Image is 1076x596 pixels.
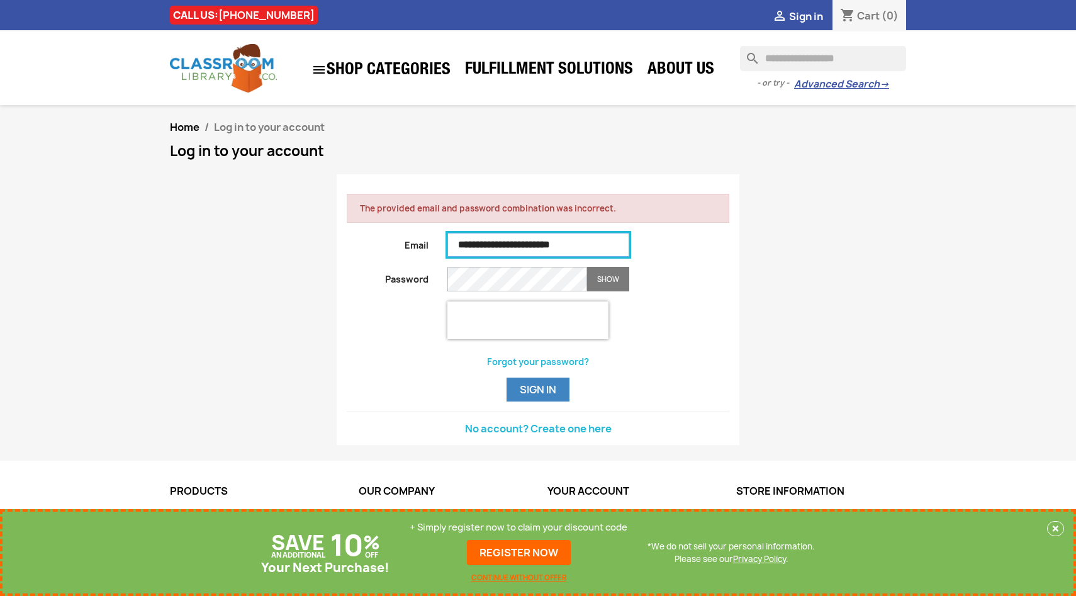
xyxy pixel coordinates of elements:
[170,120,199,134] a: Home
[170,143,906,159] h1: Log in to your account
[733,553,786,565] a: Privacy Policy
[471,571,566,584] a: CONTINUE WITHOUT OFFER
[359,507,483,519] a: Terms and conditions of use
[261,561,389,574] p: Your Next Purchase!
[587,267,629,291] button: Show
[789,9,823,23] span: Sign in
[363,536,380,549] p: %
[365,549,378,561] p: OFF
[736,486,906,497] p: Store information
[218,8,315,22] a: [PHONE_NUMBER]
[547,484,629,498] a: Your account
[305,56,457,84] a: SHOP CATEGORIES
[170,6,318,25] div: CALL US:
[347,194,729,223] li: The provided email and password combination was incorrect.
[337,233,438,252] label: Email
[170,486,340,497] p: Products
[330,539,363,551] p: 10
[857,9,880,23] span: Cart
[736,507,906,595] div: Classroom Library Company [STREET_ADDRESS] [GEOGRAPHIC_DATA][US_STATE] [GEOGRAPHIC_DATA] CALL US:...
[459,58,639,83] a: Fulfillment Solutions
[410,521,627,534] p: + Simply register now to claim your discount code
[1047,521,1064,536] button: Close
[337,267,438,286] label: Password
[547,507,578,519] a: Sign in
[271,549,325,561] p: AN ADDITIONAL
[311,62,327,77] i: 
[447,301,608,339] iframe: reCAPTCHA
[772,9,823,23] a:  Sign in
[170,507,244,519] a: Favorite Authors
[487,356,589,368] a: Forgot your password?
[772,9,787,25] i: 
[882,9,899,23] span: (0)
[880,78,889,91] span: →
[467,540,571,565] a: REGISTER NOW
[740,46,755,61] i: search
[757,77,794,89] span: - or try -
[641,58,720,83] a: About Us
[507,378,569,402] button: Sign in
[170,44,277,93] img: Classroom Library Company
[794,78,889,91] a: Advanced Search→
[271,536,325,549] p: SAVE
[840,9,855,24] i: shopping_cart
[465,422,612,436] a: No account? Create one here
[740,46,906,71] input: Search
[359,486,529,497] p: Our company
[447,267,588,291] input: Password input
[647,540,815,565] p: *We do not sell your personal information. Please see our .
[214,120,325,134] span: Log in to your account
